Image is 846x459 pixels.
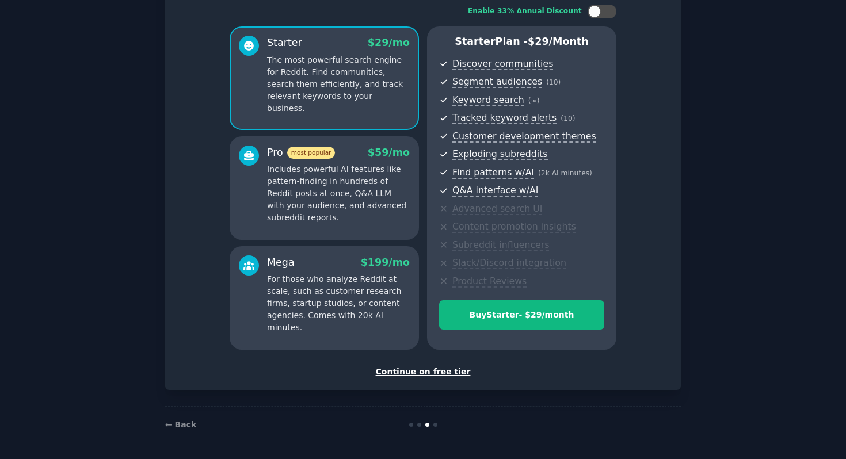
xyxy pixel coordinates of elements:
div: Buy Starter - $ 29 /month [440,309,604,321]
span: ( 10 ) [546,78,561,86]
span: Segment audiences [452,76,542,88]
span: Tracked keyword alerts [452,112,557,124]
a: ← Back [165,420,196,429]
div: Starter [267,36,302,50]
span: $ 29 /mo [368,37,410,48]
div: Pro [267,146,335,160]
span: $ 29 /month [528,36,589,47]
p: Includes powerful AI features like pattern-finding in hundreds of Reddit posts at once, Q&A LLM w... [267,163,410,224]
span: Customer development themes [452,131,596,143]
span: Subreddit influencers [452,239,549,251]
span: Advanced search UI [452,203,542,215]
div: Enable 33% Annual Discount [468,6,582,17]
span: Exploding subreddits [452,148,547,160]
div: Mega [267,255,295,270]
span: Slack/Discord integration [452,257,566,269]
span: ( 2k AI minutes ) [538,169,592,177]
span: Product Reviews [452,276,527,288]
span: ( 10 ) [561,114,575,123]
span: ( ∞ ) [528,97,540,105]
span: Content promotion insights [452,221,576,233]
span: Q&A interface w/AI [452,185,538,197]
button: BuyStarter- $29/month [439,300,604,330]
span: $ 59 /mo [368,147,410,158]
p: Starter Plan - [439,35,604,49]
span: most popular [287,147,336,159]
span: $ 199 /mo [361,257,410,268]
p: For those who analyze Reddit at scale, such as customer research firms, startup studios, or conte... [267,273,410,334]
span: Find patterns w/AI [452,167,534,179]
span: Keyword search [452,94,524,106]
div: Continue on free tier [177,366,669,378]
span: Discover communities [452,58,553,70]
p: The most powerful search engine for Reddit. Find communities, search them efficiently, and track ... [267,54,410,114]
